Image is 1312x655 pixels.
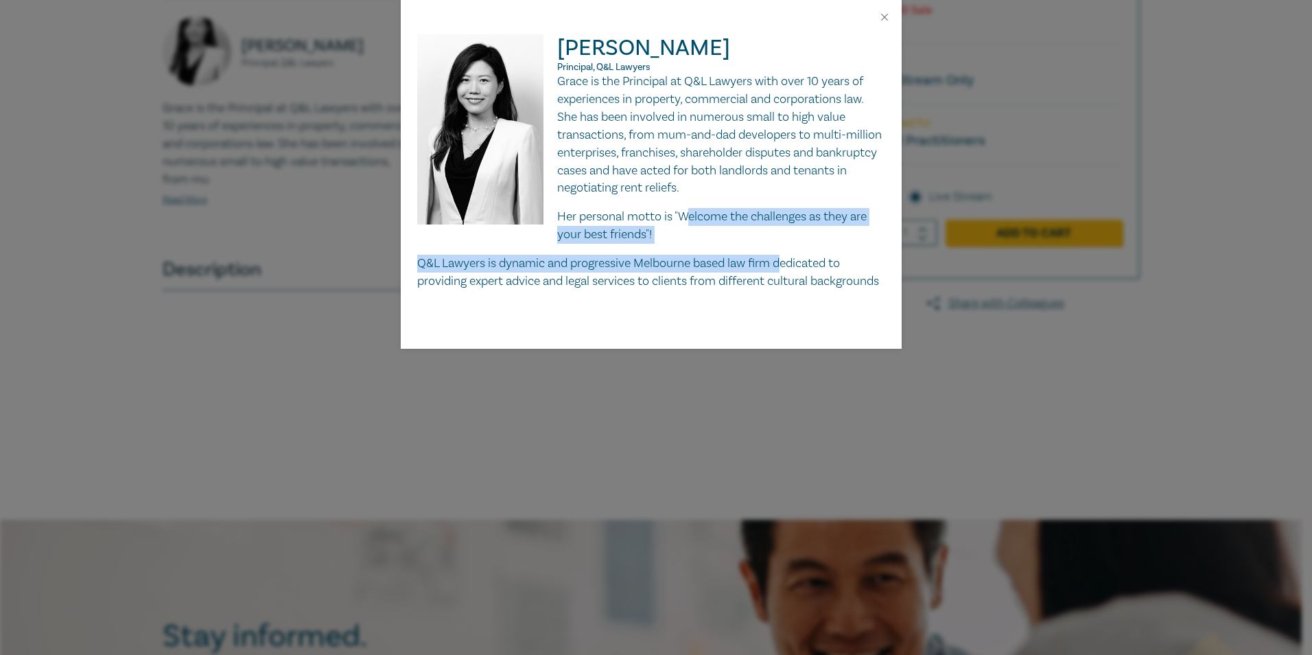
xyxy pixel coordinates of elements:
span: Principal, Q&L Lawyers [557,61,651,73]
p: Grace is the Principal at Q&L Lawyers with over 10 years of experiences in property, commercial a... [417,73,885,197]
p: Q&L Lawyers is dynamic and progressive Melbourne based law firm dedicated to providing expert adv... [417,255,885,290]
h2: [PERSON_NAME] [417,34,885,73]
p: Her personal motto is "Welcome the challenges as they are your best friends"! [417,208,885,244]
img: Grace Xiao [417,34,558,238]
button: Close [878,11,891,23]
